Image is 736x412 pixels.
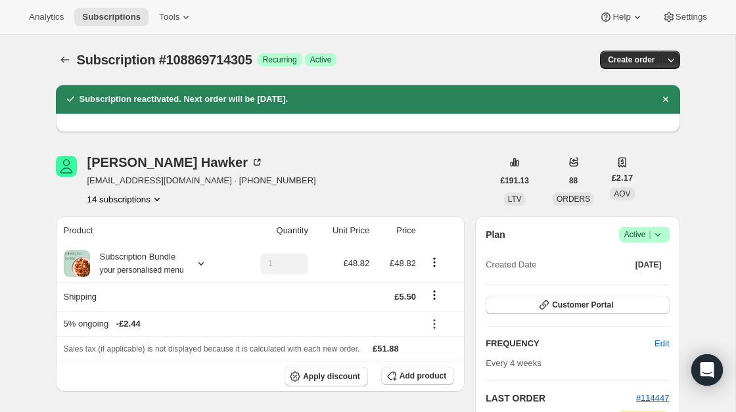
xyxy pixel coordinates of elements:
[373,216,420,245] th: Price
[56,282,236,311] th: Shipping
[656,90,675,108] button: Dismiss notification
[303,371,360,382] span: Apply discount
[493,172,537,190] button: £191.13
[400,371,446,381] span: Add product
[591,8,651,26] button: Help
[77,53,252,67] span: Subscription #108869714305
[628,256,670,274] button: [DATE]
[636,393,670,403] a: #114447
[501,175,529,186] span: £191.13
[486,258,536,271] span: Created Date
[486,337,655,350] h2: FREQUENCY
[56,51,74,69] button: Subscriptions
[312,216,373,245] th: Unit Price
[285,367,368,386] button: Apply discount
[424,288,445,302] button: Shipping actions
[655,8,715,26] button: Settings
[64,250,90,277] img: product img
[56,156,77,177] span: Benjamin Hawker
[87,193,164,206] button: Product actions
[64,317,416,331] div: 5% ongoing
[486,228,505,241] h2: Plan
[557,195,590,204] span: ORDERS
[100,265,184,275] small: your personalised menu
[390,258,416,268] span: £48.82
[90,250,184,277] div: Subscription Bundle
[552,300,613,310] span: Customer Portal
[608,55,655,65] span: Create order
[381,367,454,385] button: Add product
[636,392,670,405] button: #114447
[64,344,360,354] span: Sales tax (if applicable) is not displayed because it is calculated with each new order.
[655,337,669,350] span: Edit
[635,260,662,270] span: [DATE]
[394,292,416,302] span: £5.50
[649,229,651,240] span: |
[29,12,64,22] span: Analytics
[151,8,200,26] button: Tools
[80,93,288,106] h2: Subscription reactivated. Next order will be [DATE].
[116,317,141,331] span: - £2.44
[373,344,399,354] span: £51.88
[343,258,369,268] span: £48.82
[486,392,636,405] h2: LAST ORDER
[614,189,630,198] span: AOV
[647,333,677,354] button: Edit
[87,174,316,187] span: [EMAIL_ADDRESS][DOMAIN_NAME] · [PHONE_NUMBER]
[424,255,445,269] button: Product actions
[676,12,707,22] span: Settings
[624,228,664,241] span: Active
[56,216,236,245] th: Product
[74,8,149,26] button: Subscriptions
[82,12,141,22] span: Subscriptions
[612,12,630,22] span: Help
[569,175,578,186] span: 88
[600,51,662,69] button: Create order
[691,354,723,386] div: Open Intercom Messenger
[21,8,72,26] button: Analytics
[612,172,633,185] span: £2.17
[486,296,669,314] button: Customer Portal
[508,195,522,204] span: LTV
[561,172,586,190] button: 88
[486,358,541,368] span: Every 4 weeks
[263,55,297,65] span: Recurring
[236,216,312,245] th: Quantity
[87,156,264,169] div: [PERSON_NAME] Hawker
[310,55,332,65] span: Active
[159,12,179,22] span: Tools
